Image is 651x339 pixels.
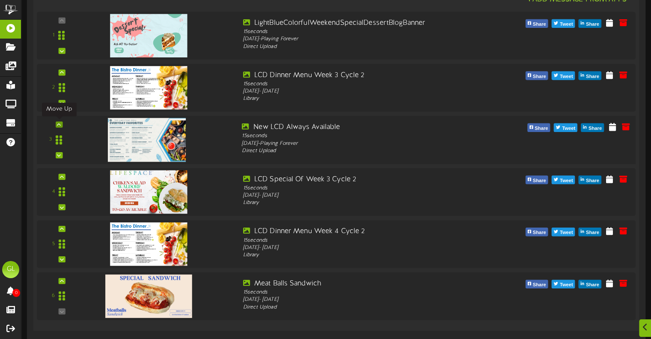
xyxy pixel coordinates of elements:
div: [DATE] - [DATE] [243,296,480,303]
div: 6 [52,292,55,300]
div: LCD Dinner Menu Week 4 Cycle 2 [243,227,480,237]
img: 23cd636c-7946-4bd7-8ff8-b99233b6ae0c.jpg [110,222,187,265]
button: Share [581,123,604,132]
div: New LCD Always Available [242,122,481,132]
button: Share [525,19,548,28]
span: Tweet [558,280,575,289]
button: Share [579,71,601,80]
img: 1275589a-4e5d-45b9-86aa-df94181f2db1.jpg [110,66,187,109]
div: [DATE] - [DATE] [243,244,480,251]
span: Tweet [558,20,575,29]
button: Share [525,279,548,288]
div: 15 seconds [243,28,480,35]
span: Share [584,20,601,29]
span: Tweet [560,123,577,133]
button: Tweet [552,175,575,184]
img: ef9ee4ea-9246-4800-9b5f-777e6fc6fc7d.png [105,274,192,318]
button: Share [579,19,601,28]
span: Share [531,176,548,185]
div: LCD Dinner Menu Week 3 Cycle 2 [243,70,480,80]
div: Meat Balls Sandwich [243,279,480,288]
button: Tweet [552,279,575,288]
span: Share [584,176,601,185]
button: Share [525,175,548,184]
div: Direct Upload [243,43,480,50]
span: Share [531,280,548,289]
span: Tweet [558,228,575,237]
span: Tweet [558,176,575,185]
button: Tweet [552,71,575,80]
span: Share [587,123,603,133]
span: Share [531,228,548,237]
span: Share [584,228,601,237]
button: Share [525,71,548,80]
button: Share [579,279,601,288]
div: Library [243,95,480,102]
button: Share [579,228,601,236]
span: Share [533,123,550,133]
div: Library [243,199,480,207]
div: Library [243,251,480,258]
img: 80861336-ff4b-4889-a4ee-da0f6969b083.jpg [108,118,186,162]
div: 15 seconds [243,237,480,244]
span: Share [584,72,601,81]
span: Share [584,280,601,289]
div: 15 seconds [243,288,480,296]
button: Tweet [554,123,577,132]
span: Share [531,20,548,29]
div: 15 seconds [243,80,480,87]
button: Tweet [552,228,575,236]
span: Share [531,72,548,81]
span: 0 [12,289,20,297]
div: GL [2,261,19,278]
button: Share [579,175,601,184]
button: Share [527,123,550,132]
div: Direct Upload [242,147,481,155]
div: Direct Upload [243,303,480,311]
div: [DATE] - [DATE] [243,192,480,199]
span: Tweet [558,72,575,81]
div: LCD Special Of Week 3 Cycle 2 [243,174,480,184]
div: 15 seconds [243,184,480,192]
button: Tweet [552,19,575,28]
div: 15 seconds [242,132,481,140]
img: 764256fc-28de-4943-8aee-904af1f4d0a2.png [110,14,187,57]
div: LightBlueColorfulWeekendSpecialDessertBlogBanner [243,18,480,28]
div: [DATE] - [DATE] [243,87,480,95]
button: Share [525,228,548,236]
div: [DATE] - Playing Forever [243,36,480,43]
img: 2b8a1a28-f9be-4152-87ff-a9064ba3712f.jpg [110,170,187,213]
div: [DATE] - Playing Forever [242,140,481,147]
